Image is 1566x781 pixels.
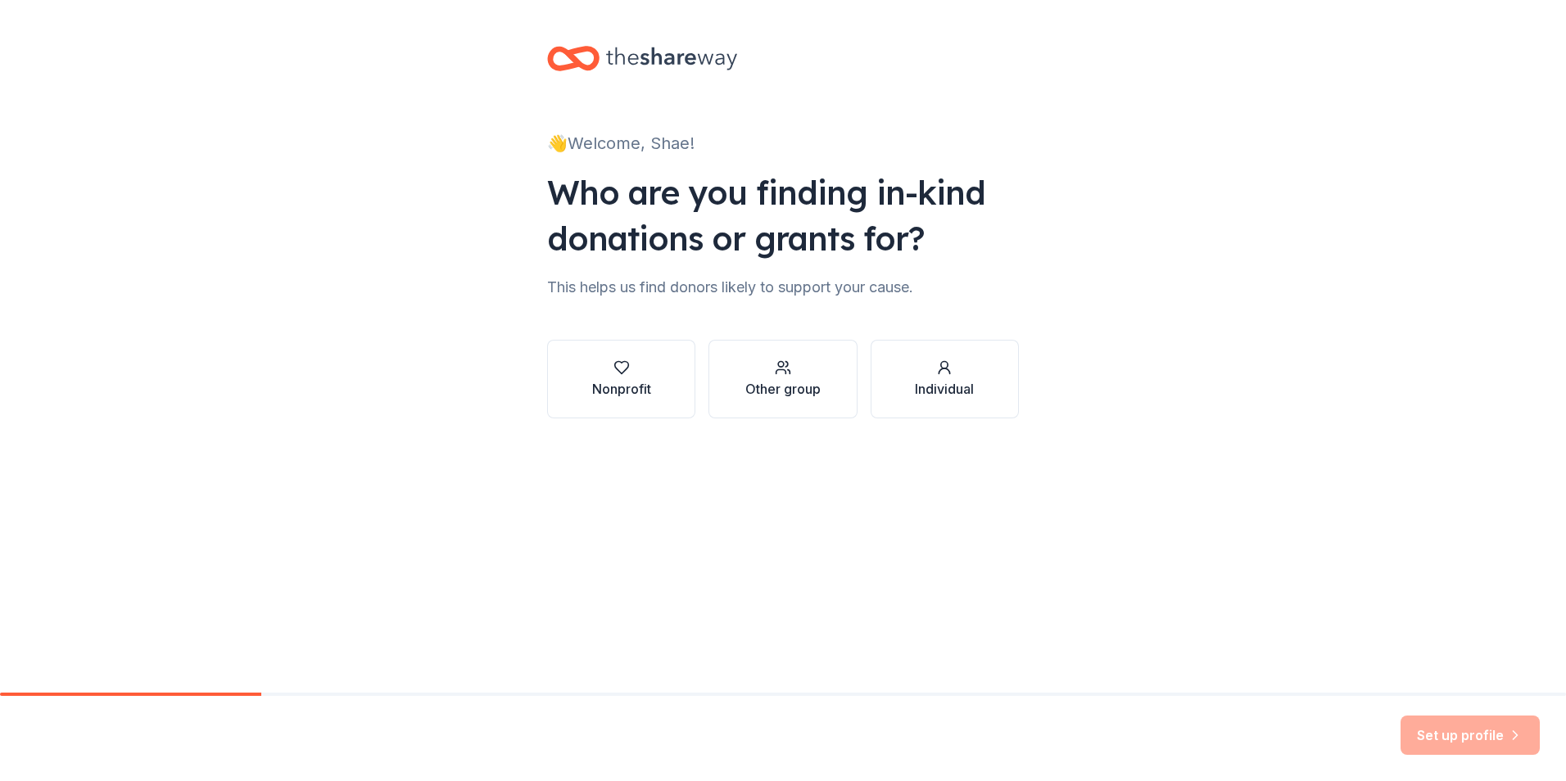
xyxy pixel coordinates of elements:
[592,379,651,399] div: Nonprofit
[871,340,1019,418] button: Individual
[547,274,1019,300] div: This helps us find donors likely to support your cause.
[547,130,1019,156] div: 👋 Welcome, Shae!
[745,379,821,399] div: Other group
[708,340,857,418] button: Other group
[547,169,1019,261] div: Who are you finding in-kind donations or grants for?
[547,340,695,418] button: Nonprofit
[915,379,974,399] div: Individual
